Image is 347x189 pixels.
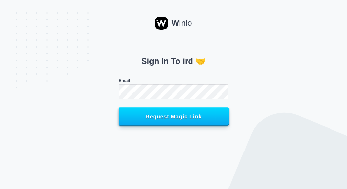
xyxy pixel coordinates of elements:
[171,18,179,28] strong: W
[16,12,89,88] img: dots
[171,17,192,29] span: inio
[155,17,168,30] img: winio-logo-2.svg
[119,55,229,67] p: Sign In To ird 🤝
[119,78,130,83] label: Email
[228,112,347,189] img: dots
[119,107,229,126] button: Request Magic Link
[155,17,192,30] a: Winio
[126,114,221,120] span: Request Magic Link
